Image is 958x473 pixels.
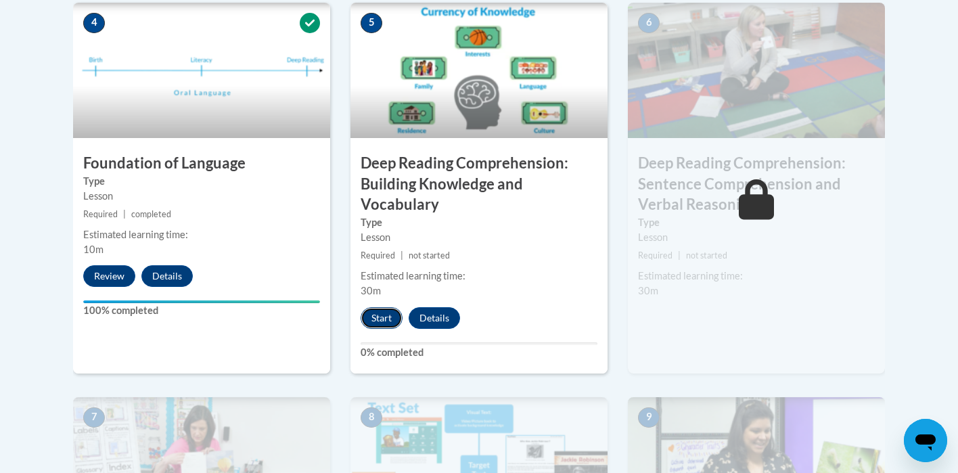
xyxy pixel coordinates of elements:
label: 100% completed [83,303,320,318]
span: 9 [638,407,660,428]
div: Your progress [83,300,320,303]
span: completed [131,209,171,219]
img: Course Image [350,3,608,138]
button: Start [361,307,403,329]
button: Review [83,265,135,287]
span: | [401,250,403,261]
div: Estimated learning time: [83,227,320,242]
span: not started [686,250,727,261]
span: 5 [361,13,382,33]
label: Type [83,174,320,189]
button: Details [141,265,193,287]
label: 0% completed [361,345,597,360]
span: 30m [638,285,658,296]
h3: Foundation of Language [73,153,330,174]
span: Required [638,250,672,261]
iframe: Button to launch messaging window [904,419,947,462]
div: Lesson [638,230,875,245]
span: 10m [83,244,104,255]
div: Lesson [361,230,597,245]
span: 6 [638,13,660,33]
span: Required [83,209,118,219]
button: Details [409,307,460,329]
span: not started [409,250,450,261]
label: Type [638,215,875,230]
img: Course Image [73,3,330,138]
div: Lesson [83,189,320,204]
h3: Deep Reading Comprehension: Sentence Comprehension and Verbal Reasoning [628,153,885,215]
span: 8 [361,407,382,428]
div: Estimated learning time: [361,269,597,284]
img: Course Image [628,3,885,138]
span: 7 [83,407,105,428]
div: Estimated learning time: [638,269,875,284]
h3: Deep Reading Comprehension: Building Knowledge and Vocabulary [350,153,608,215]
label: Type [361,215,597,230]
span: Required [361,250,395,261]
span: | [678,250,681,261]
span: | [123,209,126,219]
span: 4 [83,13,105,33]
span: 30m [361,285,381,296]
